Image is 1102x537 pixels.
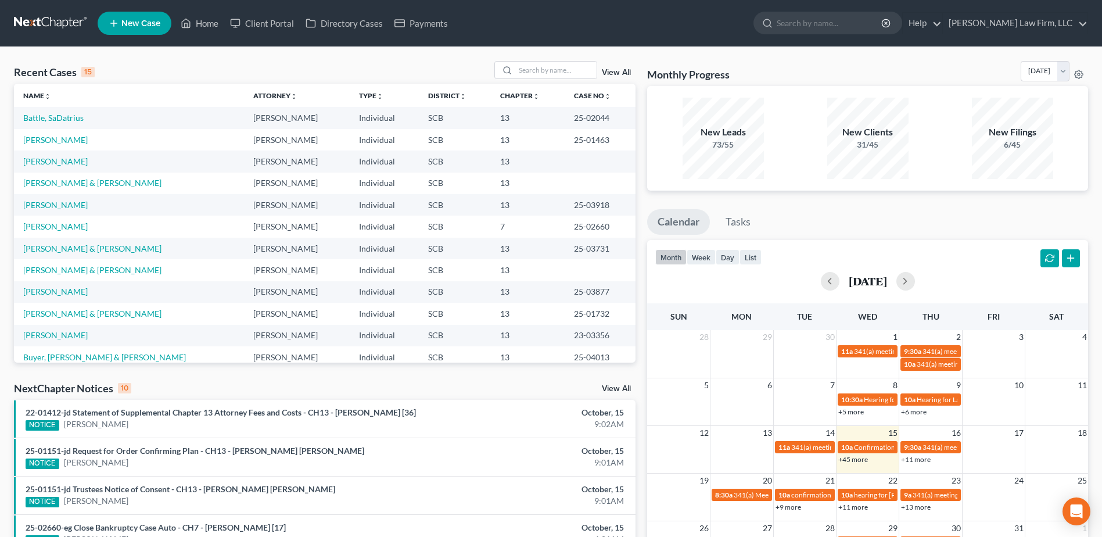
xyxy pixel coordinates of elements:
div: October, 15 [432,407,624,418]
a: [PERSON_NAME] [23,200,88,210]
span: Hearing for La [PERSON_NAME] [917,395,1015,404]
td: 25-01732 [565,303,636,324]
a: +13 more [901,503,931,511]
a: View All [602,69,631,77]
a: +11 more [838,503,868,511]
td: 7 [491,216,565,237]
td: 13 [491,173,565,194]
span: 341(a) meeting for [PERSON_NAME] [854,347,966,356]
span: 16 [950,426,962,440]
td: SCB [419,346,491,368]
span: 17 [1013,426,1025,440]
a: 25-01151-jd Trustees Notice of Consent - CH13 - [PERSON_NAME] [PERSON_NAME] [26,484,335,494]
div: Recent Cases [14,65,95,79]
td: [PERSON_NAME] [244,173,350,194]
div: 9:01AM [432,495,624,507]
button: week [687,249,716,265]
div: 9:01AM [432,457,624,468]
span: 21 [824,474,836,488]
span: hearing for [PERSON_NAME] [854,491,943,499]
span: Sat [1049,312,1064,321]
a: Calendar [647,209,710,235]
a: +9 more [776,503,801,511]
td: Individual [350,194,419,216]
span: 341(a) meeting for [PERSON_NAME] & [PERSON_NAME] [791,443,965,452]
span: 10:30a [841,395,863,404]
a: 25-01151-jd Request for Order Confirming Plan - CH13 - [PERSON_NAME] [PERSON_NAME] [26,446,364,456]
td: 13 [491,151,565,172]
a: Attorneyunfold_more [253,91,297,100]
span: 28 [824,521,836,535]
span: 9 [955,378,962,392]
td: Individual [350,129,419,151]
span: 18 [1076,426,1088,440]
td: SCB [419,107,491,128]
div: New Clients [827,126,909,139]
span: 24 [1013,474,1025,488]
a: 22-01412-jd Statement of Supplemental Chapter 13 Attorney Fees and Costs - CH13 - [PERSON_NAME] [36] [26,407,416,417]
td: [PERSON_NAME] [244,151,350,172]
a: Nameunfold_more [23,91,51,100]
td: 25-04013 [565,346,636,368]
a: [PERSON_NAME] Law Firm, LLC [943,13,1087,34]
span: 341(a) meeting for [PERSON_NAME] [917,360,1029,368]
td: Individual [350,325,419,346]
a: +45 more [838,455,868,464]
div: 6/45 [972,139,1053,151]
td: 13 [491,281,565,303]
span: 9a [904,491,911,499]
td: 25-02044 [565,107,636,128]
button: day [716,249,740,265]
td: SCB [419,194,491,216]
a: [PERSON_NAME] [23,135,88,145]
span: Tue [797,312,812,321]
span: 11a [841,347,853,356]
td: [PERSON_NAME] [244,216,350,237]
span: 29 [887,521,899,535]
span: 30 [824,330,836,344]
a: Typeunfold_more [359,91,383,100]
span: 10a [904,395,916,404]
span: 10a [841,491,853,499]
td: 13 [491,303,565,324]
span: 5 [703,378,710,392]
i: unfold_more [533,93,540,100]
div: NextChapter Notices [14,381,131,395]
td: 13 [491,107,565,128]
a: [PERSON_NAME] [23,221,88,231]
button: month [655,249,687,265]
td: 13 [491,129,565,151]
span: 22 [887,474,899,488]
td: 25-03877 [565,281,636,303]
a: [PERSON_NAME] [23,287,88,296]
h2: [DATE] [849,275,887,287]
span: 28 [698,330,710,344]
div: 73/55 [683,139,764,151]
td: SCB [419,281,491,303]
span: 7 [829,378,836,392]
span: 29 [762,330,773,344]
span: 6 [766,378,773,392]
span: 27 [762,521,773,535]
a: Tasks [715,209,761,235]
a: [PERSON_NAME] [64,457,128,468]
span: 31 [1013,521,1025,535]
a: Case Nounfold_more [574,91,611,100]
span: 13 [762,426,773,440]
div: October, 15 [432,445,624,457]
td: Individual [350,281,419,303]
span: confirmation hearing for [PERSON_NAME] & [PERSON_NAME] [791,491,983,499]
span: 19 [698,474,710,488]
i: unfold_more [44,93,51,100]
i: unfold_more [460,93,466,100]
div: New Leads [683,126,764,139]
div: NOTICE [26,459,59,469]
div: 9:02AM [432,418,624,430]
td: [PERSON_NAME] [244,129,350,151]
h3: Monthly Progress [647,67,730,81]
span: 341(a) meeting for [PERSON_NAME] [922,347,1035,356]
td: 13 [491,194,565,216]
td: SCB [419,325,491,346]
div: 15 [81,67,95,77]
td: 25-03918 [565,194,636,216]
